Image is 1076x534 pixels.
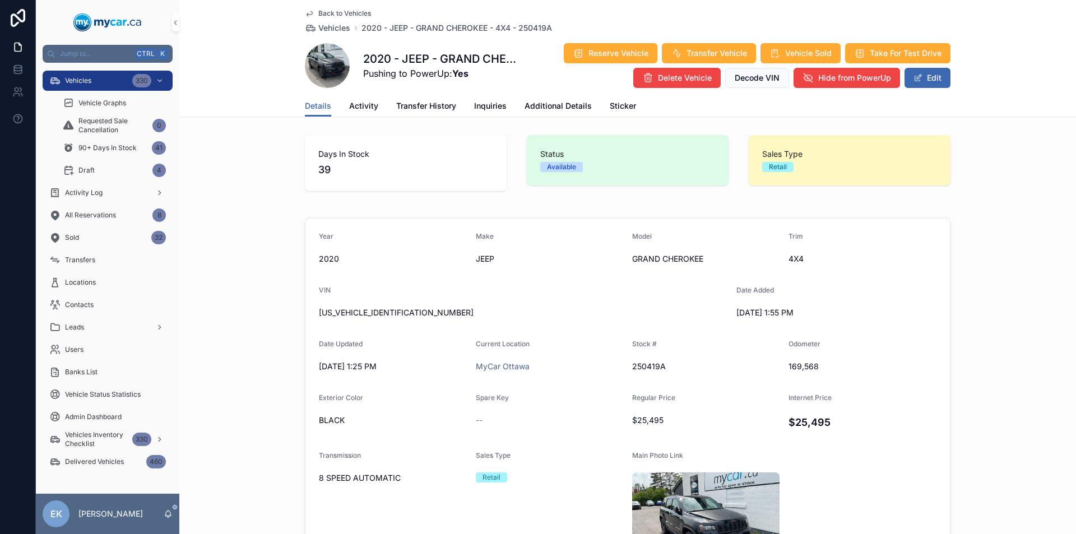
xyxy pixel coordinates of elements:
span: Take For Test Drive [870,48,941,59]
a: Contacts [43,295,173,315]
span: Reserve Vehicle [588,48,648,59]
a: Draft4 [56,160,173,180]
a: Requested Sale Cancellation0 [56,115,173,136]
span: Odometer [789,340,820,348]
button: Delete Vehicle [633,68,721,88]
a: Activity Log [43,183,173,203]
span: Transfer History [396,100,456,112]
span: 90+ Days In Stock [78,143,137,152]
span: $25,495 [632,415,780,426]
span: 250419A [632,361,780,372]
span: Users [65,345,84,354]
span: 39 [318,162,493,178]
div: Retail [769,162,787,172]
a: Details [305,96,331,117]
a: Sticker [610,96,636,118]
a: Activity [349,96,378,118]
a: Sold32 [43,227,173,248]
div: 460 [146,455,166,468]
span: 4X4 [789,253,936,264]
a: Admin Dashboard [43,407,173,427]
button: Hide from PowerUp [794,68,900,88]
a: MyCar Ottawa [476,361,530,372]
a: Users [43,340,173,360]
span: Make [476,232,494,240]
a: Locations [43,272,173,292]
span: Model [632,232,652,240]
a: Banks List [43,362,173,382]
span: GRAND CHEROKEE [632,253,780,264]
span: Delivered Vehicles [65,457,124,466]
a: Leads [43,317,173,337]
span: JEEP [476,253,624,264]
span: All Reservations [65,211,116,220]
span: Hide from PowerUp [818,72,891,83]
img: App logo [73,13,142,31]
div: 32 [151,231,166,244]
span: VIN [319,286,331,294]
div: 0 [152,119,166,132]
span: K [158,49,167,58]
div: 8 [152,208,166,222]
span: 169,568 [789,361,936,372]
a: Vehicle Graphs [56,93,173,113]
a: 2020 - JEEP - GRAND CHEROKEE - 4X4 - 250419A [361,22,552,34]
button: Edit [905,68,950,88]
span: 2020 [319,253,467,264]
span: Requested Sale Cancellation [78,117,148,134]
span: Year [319,232,333,240]
span: Sticker [610,100,636,112]
span: [US_VEHICLE_IDENTIFICATION_NUMBER] [319,307,727,318]
span: [DATE] 1:25 PM [319,361,467,372]
div: Retail [483,472,500,482]
button: Vehicle Sold [760,43,841,63]
span: Vehicles [318,22,350,34]
span: Trim [789,232,803,240]
strong: Yes [452,68,469,79]
span: Additional Details [525,100,592,112]
div: 41 [152,141,166,155]
h4: $25,495 [789,415,936,430]
span: Status [540,148,715,160]
span: -- [476,415,483,426]
div: Available [547,162,576,172]
span: Days In Stock [318,148,493,160]
span: Spare Key [476,393,509,402]
span: Delete Vehicle [658,72,712,83]
span: Locations [65,278,96,287]
span: Date Added [736,286,774,294]
div: 330 [132,74,151,87]
a: Vehicles Inventory Checklist330 [43,429,173,449]
span: 8 SPEED AUTOMATIC [319,472,467,484]
span: Inquiries [474,100,507,112]
a: Transfers [43,250,173,270]
span: Sales Type [762,148,937,160]
a: Delivered Vehicles460 [43,452,173,472]
a: Back to Vehicles [305,9,371,18]
span: Sold [65,233,79,242]
a: All Reservations8 [43,205,173,225]
a: 90+ Days In Stock41 [56,138,173,158]
span: Leads [65,323,84,332]
a: Vehicles330 [43,71,173,91]
span: Date Updated [319,340,363,348]
span: Activity [349,100,378,112]
span: Ctrl [136,48,156,59]
span: Internet Price [789,393,832,402]
span: [DATE] 1:55 PM [736,307,884,318]
button: Jump to...CtrlK [43,45,173,63]
span: Banks List [65,368,98,377]
span: Vehicle Sold [785,48,832,59]
span: Admin Dashboard [65,412,122,421]
span: BLACK [319,415,467,426]
span: Jump to... [60,49,131,58]
a: Vehicle Status Statistics [43,384,173,405]
span: Details [305,100,331,112]
button: Reserve Vehicle [564,43,657,63]
a: Additional Details [525,96,592,118]
span: Exterior Color [319,393,363,402]
span: Vehicles Inventory Checklist [65,430,128,448]
button: Transfer Vehicle [662,43,756,63]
